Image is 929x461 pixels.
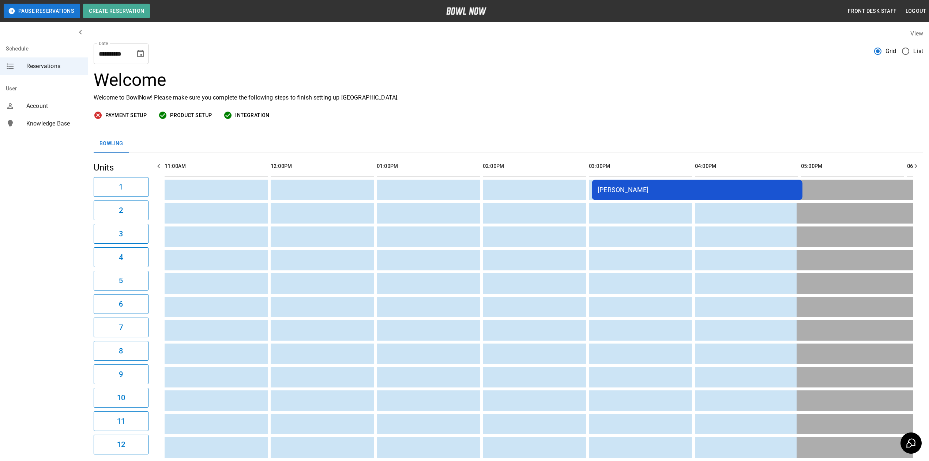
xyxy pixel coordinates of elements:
button: Bowling [94,135,129,153]
th: 02:00PM [483,156,586,177]
button: Front Desk Staff [845,4,899,18]
h6: 8 [119,345,123,357]
span: List [913,47,923,56]
h6: 1 [119,181,123,193]
button: 8 [94,341,148,361]
span: Account [26,102,82,110]
h6: 10 [117,392,125,404]
h6: 3 [119,228,123,240]
span: Integration [235,111,269,120]
button: 5 [94,271,148,291]
button: 4 [94,247,148,267]
button: 12 [94,435,148,454]
th: 01:00PM [377,156,480,177]
h6: 7 [119,322,123,333]
button: 7 [94,318,148,337]
button: 10 [94,388,148,408]
h6: 6 [119,298,123,310]
h6: 9 [119,368,123,380]
img: logo [446,7,486,15]
h3: Welcome [94,70,923,90]
h5: Units [94,162,148,173]
div: [PERSON_NAME] [598,186,797,194]
button: 1 [94,177,148,197]
button: Pause Reservations [4,4,80,18]
span: Product Setup [170,111,212,120]
button: 9 [94,364,148,384]
button: 6 [94,294,148,314]
th: 03:00PM [589,156,692,177]
h6: 4 [119,251,123,263]
h6: 12 [117,439,125,450]
button: Choose date, selected date is Sep 6, 2025 [133,46,148,61]
th: 12:00PM [271,156,374,177]
button: 3 [94,224,148,244]
th: 11:00AM [165,156,268,177]
span: Grid [885,47,896,56]
h6: 2 [119,205,123,216]
button: 11 [94,411,148,431]
p: Welcome to BowlNow! Please make sure you complete the following steps to finish setting up [GEOGR... [94,93,923,102]
span: Knowledge Base [26,119,82,128]
button: 2 [94,200,148,220]
span: Payment Setup [105,111,147,120]
label: View [910,30,923,37]
span: Reservations [26,62,82,71]
button: Create Reservation [83,4,150,18]
button: Logout [903,4,929,18]
div: inventory tabs [94,135,923,153]
h6: 11 [117,415,125,427]
h6: 5 [119,275,123,286]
